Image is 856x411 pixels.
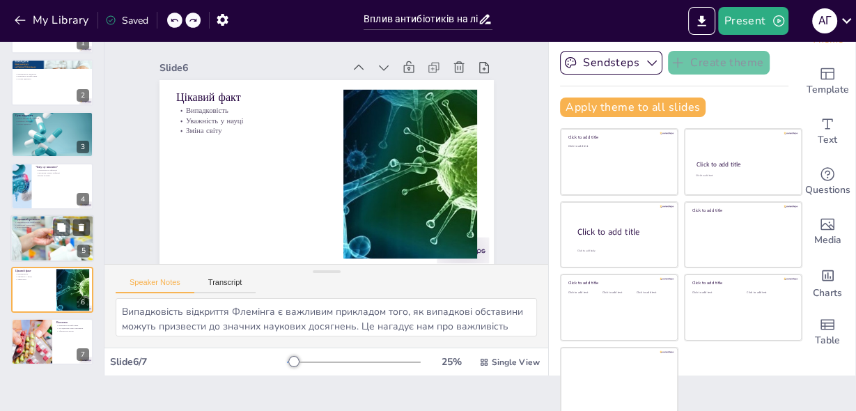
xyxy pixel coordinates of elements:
p: Зміна світу [196,67,337,138]
div: Click to add text [568,290,600,294]
p: Подальший розвиток [15,217,90,221]
div: Click to add title [697,160,789,169]
div: Click to add text [568,145,668,148]
div: 7 [77,348,89,361]
p: Випадковість [204,48,345,119]
div: Add charts and graphs [800,257,855,307]
div: Click to add text [696,174,788,178]
p: Вбивство бактерій [15,120,89,123]
div: 5 [77,245,90,257]
p: Випадковість відкриття [15,72,89,75]
span: Single View [492,357,540,368]
div: Click to add title [568,134,668,140]
div: 2 [77,89,89,102]
p: Цікавий факт [208,33,352,109]
button: Present [718,7,788,35]
div: Add a table [800,307,855,357]
div: 5 [10,215,94,262]
textarea: Випадковість відкриття Флемінга є важливим прикладом того, як випадкові обставини можуть призвест... [116,298,537,336]
span: Media [814,233,841,248]
button: My Library [10,9,95,31]
span: Charts [813,286,842,301]
div: 6 [77,296,89,309]
div: Click to add title [692,208,792,213]
div: Slide 6 [205,1,379,88]
div: 6 [11,267,93,313]
p: Цікавий факт [15,269,52,273]
div: Click to add text [602,290,634,294]
div: Saved [105,14,148,27]
p: Історія відкриття [15,77,89,80]
p: Лікування тяжких інфекцій [36,172,89,175]
p: Висновок [56,321,89,325]
p: Перше відкриття [15,123,89,125]
p: Суть відкриття [15,114,89,118]
div: Click to add body [577,249,665,252]
div: 7 [11,318,93,364]
p: Важливість антибіотиків [15,75,89,77]
button: Delete Slide [73,219,90,235]
button: Sendsteps [560,51,662,75]
div: Slide 6 / 7 [110,355,287,369]
div: 3 [11,111,93,157]
button: Create theme [668,51,770,75]
input: Insert title [364,9,478,29]
button: А Г [812,7,837,35]
button: Speaker Notes [116,278,194,293]
div: Click to add title [568,280,668,286]
div: Click to add text [747,290,791,294]
span: Table [815,333,840,348]
p: Збереження життів [56,329,89,332]
p: Важливість антибіотиків [56,325,89,327]
div: 4 [77,193,89,205]
div: 2 [11,59,93,105]
div: Get real-time input from your audience [800,157,855,207]
p: Уважність у науці [15,275,52,278]
div: 3 [77,141,89,153]
p: Дослідження нових препаратів [56,327,89,330]
div: Click to add text [637,290,668,294]
p: Революція в медицині [15,223,90,226]
p: Нові препарати [15,226,90,228]
div: 4 [11,163,93,209]
p: Уважність у науці [200,57,341,128]
span: Template [807,82,849,98]
div: 25 % [435,355,468,369]
button: Export to PowerPoint [688,7,715,35]
div: 1 [77,37,89,49]
div: Click to add title [692,280,792,286]
p: Зміна світу [15,278,52,281]
p: Смертельність інфекцій [36,169,89,172]
p: Вплив на війну [36,174,89,177]
button: Apply theme to all slides [560,98,706,117]
div: Add ready made slides [800,56,855,107]
p: Різноманітність антибіотиків [15,221,90,224]
p: Випадковість [15,273,52,276]
span: Questions [805,183,850,198]
p: Чому це важливо? [36,165,89,169]
div: Add text boxes [800,107,855,157]
div: А Г [812,8,837,33]
button: Transcript [194,278,256,293]
div: Click to add text [692,290,736,294]
button: Duplicate Slide [53,219,70,235]
div: Add images, graphics, shapes or video [800,207,855,257]
span: Text [818,132,837,148]
p: Цвіль Penicillium notatum [15,117,89,120]
div: Click to add title [577,226,667,238]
